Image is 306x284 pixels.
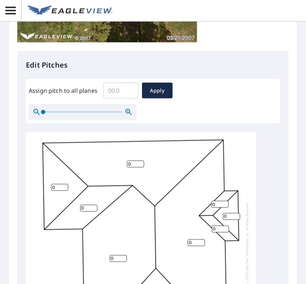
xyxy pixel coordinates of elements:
label: Assign pitch to all planes [29,86,97,95]
span: Apply [148,86,167,95]
button: Apply [142,83,173,99]
img: EV Logo [28,5,113,16]
p: Edit Pitches [26,60,280,70]
input: 00.0 [103,81,138,101]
